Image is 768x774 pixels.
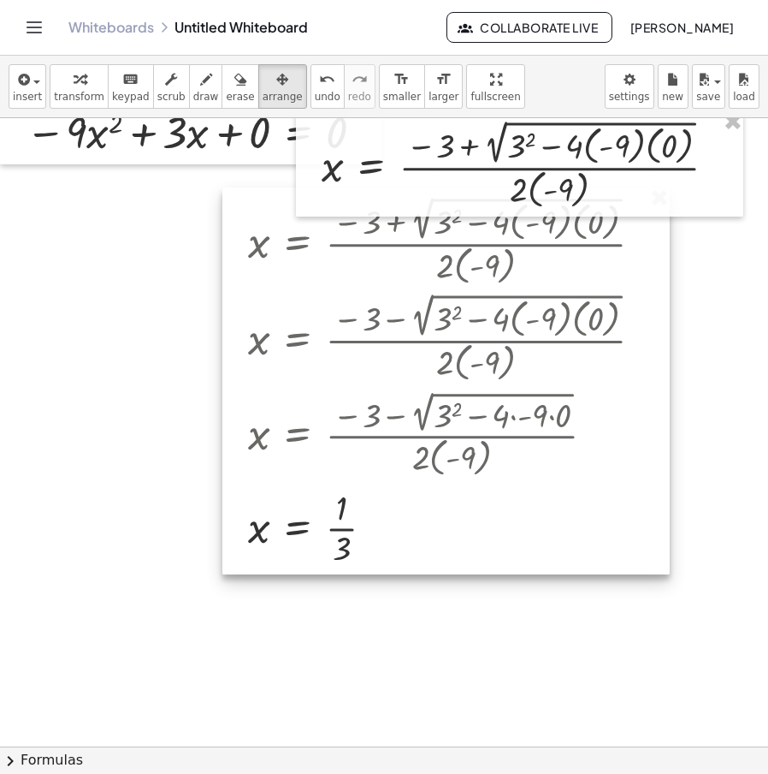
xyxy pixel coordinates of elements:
button: format_sizelarger [424,64,463,109]
button: undoundo [310,64,345,109]
button: draw [189,64,223,109]
span: transform [54,91,104,103]
button: keyboardkeypad [108,64,154,109]
span: new [662,91,683,103]
button: settings [605,64,654,109]
i: redo [352,69,368,90]
button: transform [50,64,109,109]
span: undo [315,91,340,103]
span: smaller [383,91,421,103]
button: redoredo [344,64,375,109]
button: arrange [258,64,307,109]
span: save [696,91,720,103]
button: format_sizesmaller [379,64,425,109]
span: scrub [157,91,186,103]
span: erase [226,91,254,103]
span: settings [609,91,650,103]
button: load [729,64,759,109]
span: Collaborate Live [461,20,598,35]
button: Collaborate Live [446,12,612,43]
a: Whiteboards [68,19,154,36]
button: new [658,64,688,109]
span: larger [428,91,458,103]
button: Toggle navigation [21,14,48,41]
span: arrange [263,91,303,103]
i: undo [319,69,335,90]
button: insert [9,64,46,109]
i: format_size [435,69,452,90]
span: [PERSON_NAME] [629,20,734,35]
span: load [733,91,755,103]
i: keyboard [122,69,139,90]
button: erase [222,64,258,109]
span: keypad [112,91,150,103]
span: draw [193,91,219,103]
button: fullscreen [466,64,524,109]
button: scrub [153,64,190,109]
button: save [692,64,725,109]
i: format_size [393,69,410,90]
span: redo [348,91,371,103]
span: fullscreen [470,91,520,103]
span: insert [13,91,42,103]
button: [PERSON_NAME] [616,12,747,43]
